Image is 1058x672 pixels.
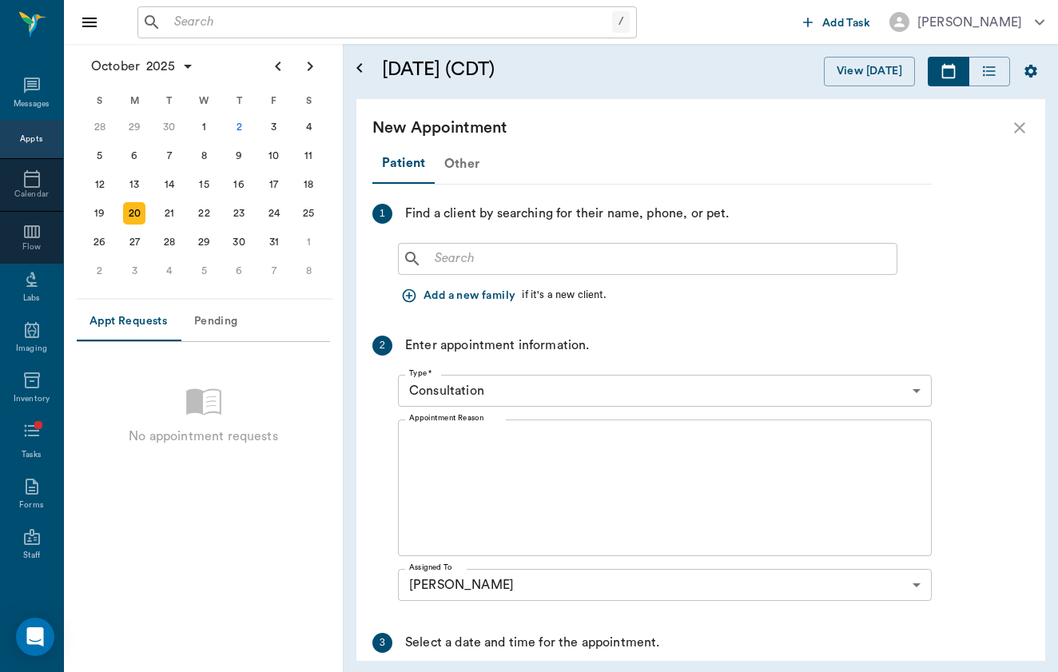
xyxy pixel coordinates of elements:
[193,202,216,225] div: Wednesday, October 22, 2025
[123,260,145,282] div: Monday, November 3, 2025
[522,288,607,303] div: if it's a new client.
[20,133,42,145] div: Appts
[22,449,42,461] div: Tasks
[82,89,117,113] div: S
[257,89,292,113] div: F
[228,202,250,225] div: Thursday, October 23, 2025
[158,145,181,167] div: Tuesday, October 7, 2025
[129,427,277,446] p: No appointment requests
[77,303,330,341] div: Appointment request tabs
[193,231,216,253] div: Wednesday, October 29, 2025
[297,173,320,196] div: Saturday, October 18, 2025
[143,55,178,78] span: 2025
[123,202,145,225] div: Monday, October 20, 2025
[123,145,145,167] div: Monday, October 6, 2025
[158,116,181,138] div: Tuesday, September 30, 2025
[23,550,40,562] div: Staff
[372,144,435,184] div: Patient
[297,231,320,253] div: Saturday, November 1, 2025
[158,231,181,253] div: Tuesday, October 28, 2025
[263,173,285,196] div: Friday, October 17, 2025
[168,11,612,34] input: Search
[263,231,285,253] div: Friday, October 31, 2025
[409,412,483,423] label: Appointment Reason
[409,562,451,573] label: Assigned To
[382,57,653,82] h5: [DATE] (CDT)
[435,145,489,183] div: Other
[228,231,250,253] div: Thursday, October 30, 2025
[262,50,294,82] button: Previous page
[88,55,143,78] span: October
[228,173,250,196] div: Thursday, October 16, 2025
[193,260,216,282] div: Wednesday, November 5, 2025
[263,145,285,167] div: Friday, October 10, 2025
[409,368,432,379] label: Type *
[797,7,877,37] button: Add Task
[263,260,285,282] div: Friday, November 7, 2025
[350,38,369,99] button: Open calendar
[372,204,392,224] div: 1
[263,202,285,225] div: Friday, October 24, 2025
[193,173,216,196] div: Wednesday, October 15, 2025
[180,303,252,341] button: Pending
[398,375,932,407] div: Consultation
[123,116,145,138] div: Monday, September 29, 2025
[89,173,111,196] div: Sunday, October 12, 2025
[117,89,153,113] div: M
[152,89,187,113] div: T
[16,343,47,355] div: Imaging
[193,145,216,167] div: Wednesday, October 8, 2025
[263,116,285,138] div: Friday, October 3, 2025
[372,633,392,653] div: 3
[398,569,932,601] div: [PERSON_NAME]
[297,145,320,167] div: Saturday, October 11, 2025
[297,202,320,225] div: Saturday, October 25, 2025
[824,57,915,86] button: View [DATE]
[74,6,105,38] button: Close drawer
[89,260,111,282] div: Sunday, November 2, 2025
[123,173,145,196] div: Monday, October 13, 2025
[228,116,250,138] div: Today, Thursday, October 2, 2025
[158,260,181,282] div: Tuesday, November 4, 2025
[372,336,392,356] div: 2
[405,336,590,356] div: Enter appointment information.
[77,303,180,341] button: Appt Requests
[294,50,326,82] button: Next page
[405,633,659,653] div: Select a date and time for the appointment.
[19,499,43,511] div: Forms
[14,98,50,110] div: Messages
[123,231,145,253] div: Monday, October 27, 2025
[398,569,932,601] div: Please select a date and time before assigning a provider
[917,13,1022,32] div: [PERSON_NAME]
[297,260,320,282] div: Saturday, November 8, 2025
[89,202,111,225] div: Sunday, October 19, 2025
[398,281,522,311] button: Add a new family
[877,7,1057,37] button: [PERSON_NAME]
[291,89,326,113] div: S
[14,393,50,405] div: Inventory
[193,116,216,138] div: Wednesday, October 1, 2025
[297,116,320,138] div: Saturday, October 4, 2025
[158,202,181,225] div: Tuesday, October 21, 2025
[23,292,40,304] div: Labs
[228,145,250,167] div: Thursday, October 9, 2025
[221,89,257,113] div: T
[228,260,250,282] div: Thursday, November 6, 2025
[405,204,730,224] div: Find a client by searching for their name, phone, or pet.
[1010,118,1029,137] button: close
[16,618,54,656] div: Open Intercom Messenger
[83,50,202,82] button: October2025
[89,116,111,138] div: Sunday, September 28, 2025
[372,115,1010,141] div: New Appointment
[158,173,181,196] div: Tuesday, October 14, 2025
[89,145,111,167] div: Sunday, October 5, 2025
[89,231,111,253] div: Sunday, October 26, 2025
[612,11,630,33] div: /
[187,89,222,113] div: W
[428,248,890,270] input: Search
